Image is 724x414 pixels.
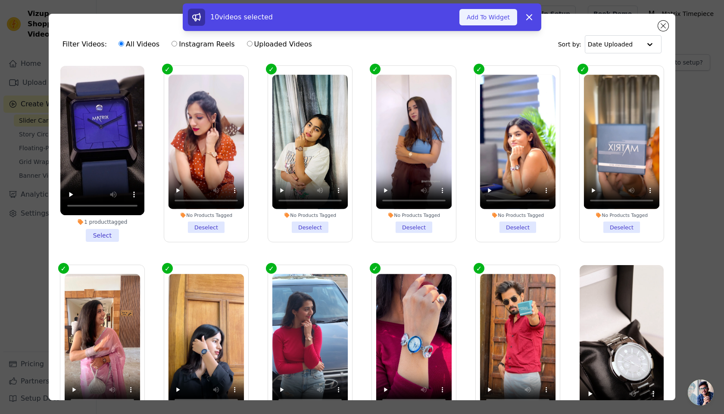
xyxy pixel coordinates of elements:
div: No Products Tagged [169,212,244,218]
div: Sort by: [558,35,662,53]
div: No Products Tagged [584,212,660,218]
button: Add To Widget [459,9,517,25]
span: 10 videos selected [210,13,273,21]
label: All Videos [118,39,160,50]
div: Filter Videos: [62,34,317,54]
div: No Products Tagged [272,212,348,218]
div: No Products Tagged [480,212,556,218]
label: Instagram Reels [171,39,235,50]
div: 1 product tagged [60,219,144,226]
label: Uploaded Videos [247,39,312,50]
div: No Products Tagged [376,212,452,218]
a: Open chat [688,380,714,405]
